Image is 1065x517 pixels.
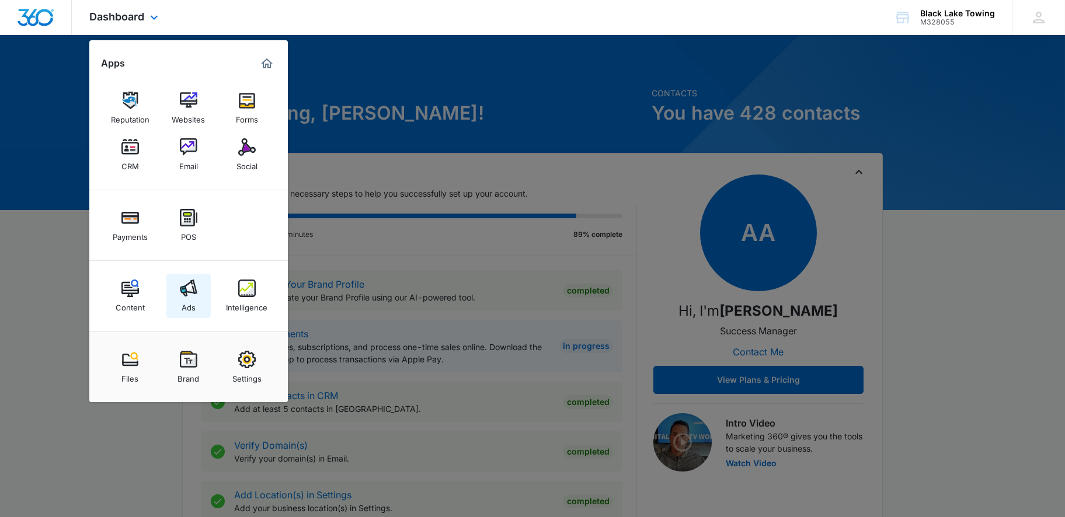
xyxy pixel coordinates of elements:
[166,86,211,130] a: Websites
[108,203,152,247] a: Payments
[226,297,267,312] div: Intelligence
[178,368,199,383] div: Brand
[121,368,138,383] div: Files
[108,132,152,177] a: CRM
[108,274,152,318] a: Content
[172,109,205,124] div: Websites
[236,109,258,124] div: Forms
[225,86,269,130] a: Forms
[121,156,139,171] div: CRM
[920,18,995,26] div: account id
[108,345,152,389] a: Files
[225,274,269,318] a: Intelligence
[111,109,149,124] div: Reputation
[166,132,211,177] a: Email
[116,297,145,312] div: Content
[225,132,269,177] a: Social
[108,86,152,130] a: Reputation
[89,11,144,23] span: Dashboard
[166,203,211,247] a: POS
[166,345,211,389] a: Brand
[101,58,125,69] h2: Apps
[225,345,269,389] a: Settings
[232,368,262,383] div: Settings
[257,54,276,73] a: Marketing 360® Dashboard
[166,274,211,318] a: Ads
[113,226,148,242] div: Payments
[920,9,995,18] div: account name
[182,297,196,312] div: Ads
[181,226,196,242] div: POS
[179,156,198,171] div: Email
[236,156,257,171] div: Social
